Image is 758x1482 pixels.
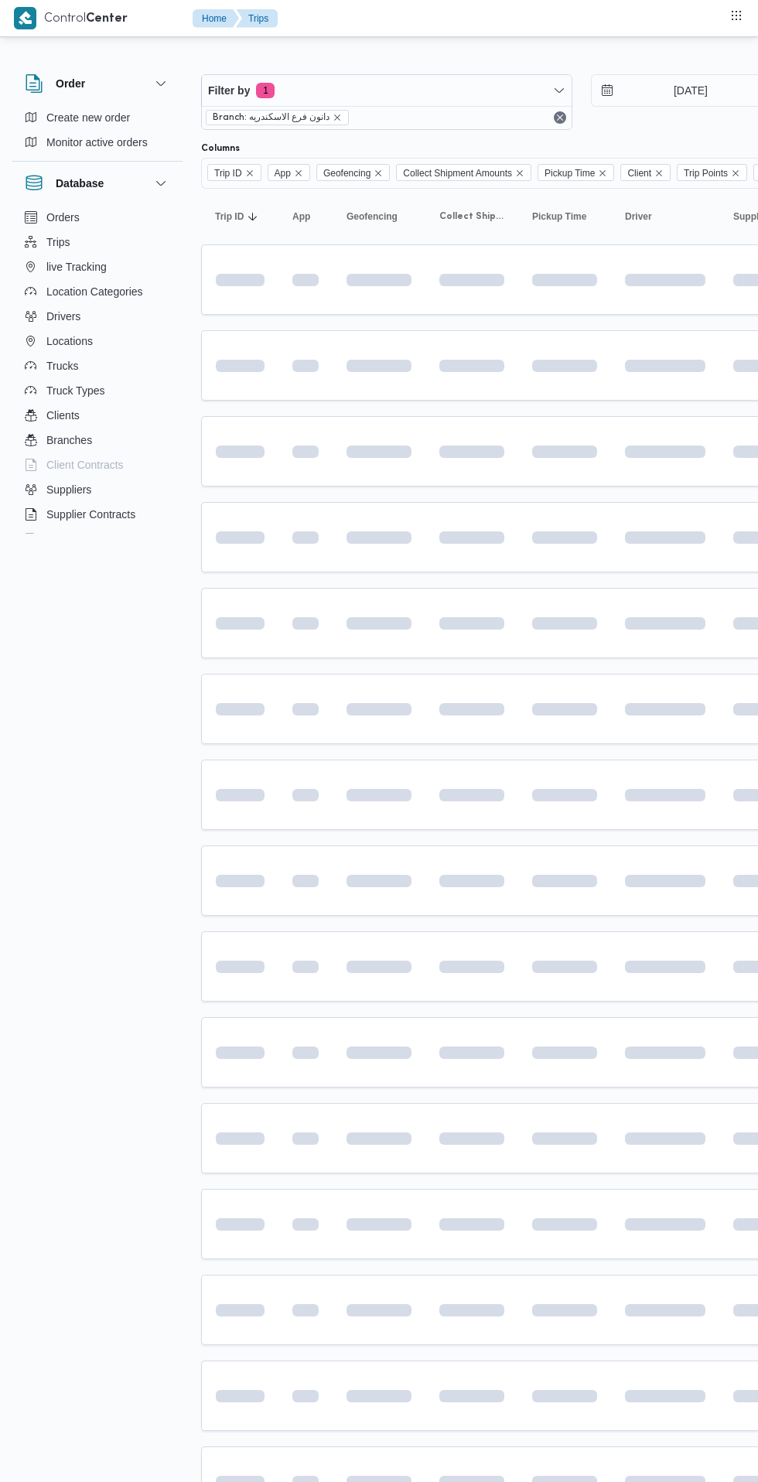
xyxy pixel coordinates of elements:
[19,477,176,502] button: Suppliers
[201,142,240,155] label: Columns
[247,210,259,223] svg: Sorted in descending order
[333,113,342,122] button: remove selected entity
[294,169,303,178] button: Remove App from selection in this group
[654,169,664,178] button: Remove Client from selection in this group
[275,165,291,182] span: App
[46,406,80,425] span: Clients
[19,304,176,329] button: Drivers
[215,210,244,223] span: Trip ID; Sorted in descending order
[19,428,176,452] button: Branches
[292,210,310,223] span: App
[286,204,325,229] button: App
[245,169,254,178] button: Remove Trip ID from selection in this group
[19,403,176,428] button: Clients
[25,74,170,93] button: Order
[526,204,603,229] button: Pickup Time
[515,169,524,178] button: Remove Collect Shipment Amounts from selection in this group
[19,205,176,230] button: Orders
[323,165,370,182] span: Geofencing
[213,111,329,125] span: Branch: دانون فرع الاسكندريه
[46,282,143,301] span: Location Categories
[46,133,148,152] span: Monitor active orders
[625,210,652,223] span: Driver
[19,452,176,477] button: Client Contracts
[731,169,740,178] button: Remove Trip Points from selection in this group
[316,164,390,181] span: Geofencing
[684,165,728,182] span: Trip Points
[46,505,135,524] span: Supplier Contracts
[202,75,572,106] button: Filter by1 active filters
[46,381,104,400] span: Truck Types
[46,208,80,227] span: Orders
[598,169,607,178] button: Remove Pickup Time from selection in this group
[46,357,78,375] span: Trucks
[207,164,261,181] span: Trip ID
[19,279,176,304] button: Location Categories
[620,164,671,181] span: Client
[19,378,176,403] button: Truck Types
[532,210,586,223] span: Pickup Time
[46,307,80,326] span: Drivers
[19,254,176,279] button: live Tracking
[208,81,250,100] span: Filter by
[268,164,310,181] span: App
[545,165,595,182] span: Pickup Time
[403,165,512,182] span: Collect Shipment Amounts
[46,456,124,474] span: Client Contracts
[46,258,107,276] span: live Tracking
[19,105,176,130] button: Create new order
[46,108,130,127] span: Create new order
[347,210,398,223] span: Geofencing
[12,205,183,540] div: Database
[193,9,239,28] button: Home
[374,169,383,178] button: Remove Geofencing from selection in this group
[538,164,614,181] span: Pickup Time
[19,353,176,378] button: Trucks
[19,230,176,254] button: Trips
[14,7,36,29] img: X8yXhbKr1z7QwAAAABJRU5ErkJggg==
[19,329,176,353] button: Locations
[19,502,176,527] button: Supplier Contracts
[236,9,278,28] button: Trips
[214,165,242,182] span: Trip ID
[46,480,91,499] span: Suppliers
[19,130,176,155] button: Monitor active orders
[256,83,275,98] span: 1 active filters
[19,527,176,551] button: Devices
[25,174,170,193] button: Database
[56,174,104,193] h3: Database
[86,13,128,25] b: Center
[46,530,85,548] span: Devices
[209,204,271,229] button: Trip IDSorted in descending order
[627,165,651,182] span: Client
[56,74,85,93] h3: Order
[551,108,569,127] button: Remove
[46,233,70,251] span: Trips
[619,204,712,229] button: Driver
[12,105,183,161] div: Order
[677,164,747,181] span: Trip Points
[206,110,349,125] span: Branch: دانون فرع الاسكندريه
[46,332,93,350] span: Locations
[46,431,92,449] span: Branches
[340,204,418,229] button: Geofencing
[439,210,504,223] span: Collect Shipment Amounts
[396,164,531,181] span: Collect Shipment Amounts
